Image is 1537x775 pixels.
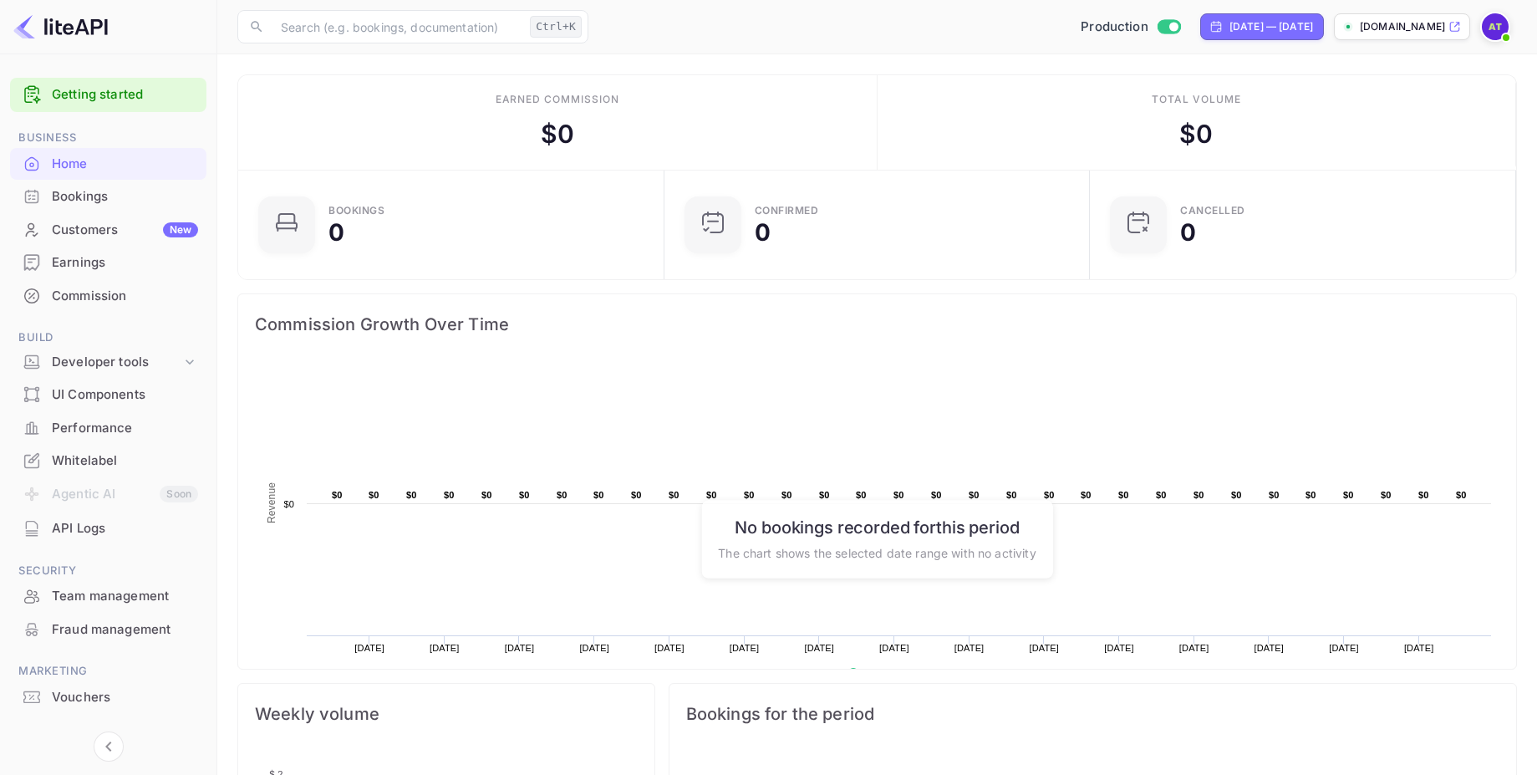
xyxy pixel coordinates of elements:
[10,512,206,545] div: API Logs
[13,13,108,40] img: LiteAPI logo
[744,490,755,500] text: $0
[1044,490,1055,500] text: $0
[10,681,206,714] div: Vouchers
[10,512,206,543] a: API Logs
[819,490,830,500] text: $0
[730,643,760,653] text: [DATE]
[579,643,609,653] text: [DATE]
[519,490,530,500] text: $0
[541,115,574,153] div: $ 0
[1343,490,1354,500] text: $0
[10,280,206,311] a: Commission
[10,329,206,347] span: Build
[669,490,679,500] text: $0
[1152,92,1241,107] div: Total volume
[755,206,819,216] div: Confirmed
[893,490,904,500] text: $0
[52,620,198,640] div: Fraud management
[52,451,198,471] div: Whitelabel
[1329,643,1359,653] text: [DATE]
[593,490,604,500] text: $0
[10,148,206,179] a: Home
[10,662,206,681] span: Marketing
[266,482,277,523] text: Revenue
[1081,18,1148,37] span: Production
[1180,206,1245,216] div: CANCELLED
[557,490,567,500] text: $0
[931,490,942,500] text: $0
[686,701,1499,727] span: Bookings for the period
[430,643,460,653] text: [DATE]
[856,490,867,500] text: $0
[1074,18,1187,37] div: Switch to Sandbox mode
[10,681,206,712] a: Vouchers
[1193,490,1204,500] text: $0
[10,280,206,313] div: Commission
[406,490,417,500] text: $0
[354,643,384,653] text: [DATE]
[1231,490,1242,500] text: $0
[496,92,619,107] div: Earned commission
[1156,490,1167,500] text: $0
[369,490,379,500] text: $0
[1360,19,1445,34] p: [DOMAIN_NAME]
[505,643,535,653] text: [DATE]
[1229,19,1313,34] div: [DATE] — [DATE]
[10,148,206,181] div: Home
[332,490,343,500] text: $0
[10,445,206,477] div: Whitelabel
[10,412,206,445] div: Performance
[444,490,455,500] text: $0
[1305,490,1316,500] text: $0
[1104,643,1134,653] text: [DATE]
[481,490,492,500] text: $0
[10,129,206,147] span: Business
[1404,643,1434,653] text: [DATE]
[52,155,198,174] div: Home
[10,580,206,611] a: Team management
[969,490,980,500] text: $0
[1418,490,1429,500] text: $0
[10,348,206,377] div: Developer tools
[1482,13,1509,40] img: AmiGo Team
[271,10,523,43] input: Search (e.g. bookings, documentation)
[530,16,582,38] div: Ctrl+K
[1269,490,1280,500] text: $0
[10,580,206,613] div: Team management
[1255,643,1285,653] text: [DATE]
[10,614,206,646] div: Fraud management
[52,187,198,206] div: Bookings
[1456,490,1467,500] text: $0
[52,85,198,105] a: Getting started
[10,214,206,245] a: CustomersNew
[328,206,384,216] div: Bookings
[10,247,206,279] div: Earnings
[52,385,198,405] div: UI Components
[631,490,642,500] text: $0
[1081,490,1092,500] text: $0
[94,732,124,762] button: Collapse navigation
[328,221,344,244] div: 0
[718,517,1036,537] h6: No bookings recorded for this period
[879,643,909,653] text: [DATE]
[718,543,1036,561] p: The chart shows the selected date range with no activity
[954,643,985,653] text: [DATE]
[255,701,638,727] span: Weekly volume
[1200,13,1324,40] div: Click to change the date range period
[52,221,198,240] div: Customers
[10,379,206,411] div: UI Components
[10,562,206,580] span: Security
[1179,643,1209,653] text: [DATE]
[804,643,834,653] text: [DATE]
[10,214,206,247] div: CustomersNew
[52,688,198,707] div: Vouchers
[52,287,198,306] div: Commission
[255,311,1499,338] span: Commission Growth Over Time
[10,78,206,112] div: Getting started
[1179,115,1213,153] div: $ 0
[1180,221,1196,244] div: 0
[52,519,198,538] div: API Logs
[1118,490,1129,500] text: $0
[10,614,206,645] a: Fraud management
[1006,490,1017,500] text: $0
